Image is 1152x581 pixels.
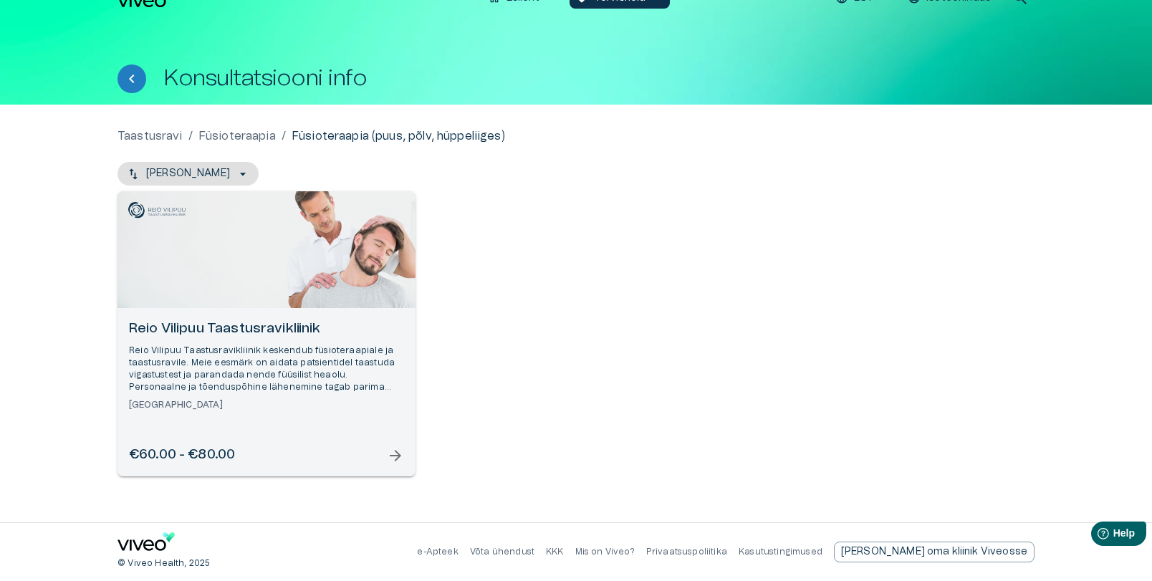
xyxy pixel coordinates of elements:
a: Send email to partnership request to viveo [834,542,1035,562]
p: [PERSON_NAME] oma kliinik Viveosse [841,544,1027,560]
h6: [GEOGRAPHIC_DATA] [129,399,404,411]
p: Võta ühendust [470,546,534,558]
p: / [188,128,193,145]
a: Kasutustingimused [739,547,822,556]
a: KKK [546,547,564,556]
button: Tagasi [117,64,146,93]
p: / [282,128,286,145]
span: arrow_forward [387,447,404,464]
iframe: Help widget launcher [1040,516,1152,556]
h6: Reio Vilipuu Taastusravikliinik [129,320,404,339]
a: Privaatsuspoliitika [646,547,727,556]
a: Navigate to home page [117,532,175,556]
p: © Viveo Health, 2025 [117,557,210,570]
p: [PERSON_NAME] [146,166,230,181]
p: Reio Vilipuu Taastusravikliinik keskendub füsioteraapiale ja taastusravile. Meie eesmärk on aidat... [129,345,404,394]
button: [PERSON_NAME] [117,162,259,186]
a: e-Apteek [417,547,458,556]
div: [PERSON_NAME] oma kliinik Viveosse [834,542,1035,562]
img: Reio Vilipuu Taastusravikliinik logo [128,202,186,219]
p: Füsioteraapia (puus, põlv, hüppeliiges) [292,128,505,145]
a: Open selected supplier available booking dates [117,191,416,476]
a: Füsioteraapia [198,128,276,145]
a: Taastusravi [117,128,183,145]
h6: €60.00 - €80.00 [129,446,235,465]
p: Mis on Viveo? [575,546,635,558]
h1: Konsultatsiooni info [163,66,367,91]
